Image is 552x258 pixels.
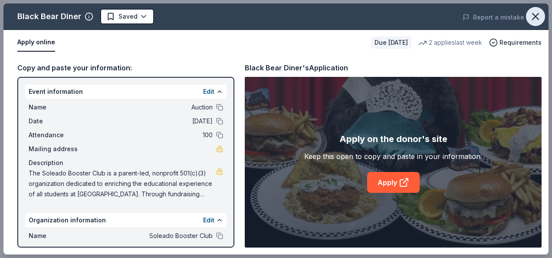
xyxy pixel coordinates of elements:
span: Attendance [29,130,87,140]
div: 2 applies last week [418,37,482,48]
span: 100 [87,130,213,140]
button: Edit [203,215,214,225]
button: Apply online [17,33,55,52]
div: Black Bear Diner's Application [245,62,348,73]
span: Mailing address [29,144,87,154]
span: Requirements [499,37,542,48]
span: Name [29,102,87,112]
div: Due [DATE] [371,36,411,49]
button: Saved [100,9,154,24]
span: Website [29,245,87,255]
div: Keep this open to copy and paste in your information. [304,151,482,162]
div: Copy and paste your information: [17,62,234,73]
button: Report a mistake [463,12,524,23]
span: Name [29,231,87,241]
span: Soleado Booster Club [87,231,213,241]
span: The Soleado Booster Club is a parent-led, nonprofit 501(c)(3) organization dedicated to enriching... [29,168,216,199]
div: Description [29,158,223,168]
span: [DATE] [87,116,213,126]
button: Requirements [489,37,542,48]
span: Saved [118,11,138,22]
div: Apply on the donor's site [339,132,447,146]
span: Auction [87,102,213,112]
div: Organization information [25,213,227,227]
a: Apply [367,172,420,193]
button: Edit [203,86,214,97]
span: Date [29,116,87,126]
span: Fill in using "Edit" [170,246,213,253]
div: Event information [25,85,227,99]
div: Black Bear Diner [17,10,81,23]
